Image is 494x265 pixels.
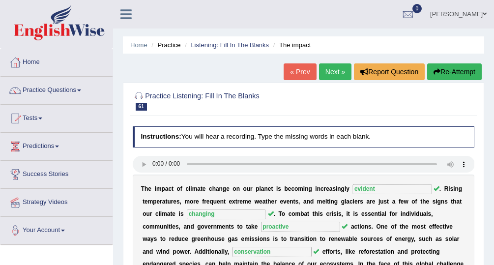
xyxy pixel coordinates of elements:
b: g [341,185,345,192]
b: e [449,223,453,230]
b: t [307,210,309,217]
b: h [402,223,405,230]
b: t [327,198,329,205]
b: e [268,185,271,192]
b: e [322,198,325,205]
b: e [172,223,175,230]
b: a [346,198,349,205]
b: t [420,198,422,205]
b: t [229,223,231,230]
b: e [436,223,439,230]
b: u [160,223,163,230]
b: c [168,185,172,192]
a: Home [130,41,147,49]
b: , [431,210,433,217]
b: n [337,185,341,192]
b: e [429,223,433,230]
b: s [360,198,363,205]
b: r [370,198,372,205]
b: s [365,210,368,217]
b: m [317,198,322,205]
b: e [361,210,365,217]
b: s [320,210,323,217]
b: f [415,198,417,205]
b: e [226,185,230,192]
b: d [310,198,314,205]
b: r [358,198,360,205]
b: e [288,185,291,192]
b: a [197,185,201,192]
b: . [439,185,441,192]
b: i [303,185,305,192]
span: 61 [136,103,147,111]
b: c [320,185,324,192]
b: l [345,198,346,205]
b: n [213,223,217,230]
b: e [148,185,151,192]
b: a [262,198,266,205]
b: o [361,223,364,230]
b: O [377,223,381,230]
b: a [423,210,427,217]
b: a [147,236,150,242]
a: Your Account [0,217,113,241]
b: e [426,198,429,205]
b: l [325,198,327,205]
b: y [150,236,154,242]
b: e [203,185,206,192]
b: a [303,198,307,205]
b: j [378,198,380,205]
b: h [422,198,426,205]
input: blank [261,222,340,232]
b: l [385,210,386,217]
b: o [201,223,204,230]
b: t [246,223,248,230]
b: f [434,223,436,230]
b: v [446,223,450,230]
b: e [206,198,210,205]
a: Success Stories [0,161,113,185]
a: Strategy Videos [0,189,113,213]
b: Instructions: [141,133,181,140]
b: v [283,198,287,205]
b: i [409,210,411,217]
b: a [351,223,354,230]
b: o [243,185,247,192]
a: Predictions [0,133,113,157]
b: t [172,185,174,192]
b: g [341,198,345,205]
b: a [329,185,333,192]
b: g [223,185,226,192]
b: e [248,198,252,205]
b: , [342,210,343,217]
b: e [405,223,408,230]
b: f [399,198,401,205]
b: n [307,198,310,205]
b: n [365,223,368,230]
b: m [412,223,417,230]
li: The impact [271,40,311,50]
b: b [300,210,304,217]
b: u [247,185,250,192]
b: t [169,223,171,230]
b: i [190,185,192,192]
b: c [349,198,353,205]
b: t [143,198,145,205]
b: e [217,198,220,205]
b: f [390,210,392,217]
b: . [274,210,275,217]
b: u [213,198,217,205]
b: t [357,223,359,230]
b: s [231,223,234,230]
b: g [308,185,312,192]
b: r [160,198,162,205]
b: s [355,210,358,217]
b: t [451,198,453,205]
b: t [387,198,389,205]
b: u [419,210,423,217]
b: c [326,210,329,217]
b: o [190,198,193,205]
b: f [202,198,204,205]
b: n [187,223,190,230]
a: « Prev [284,63,316,80]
